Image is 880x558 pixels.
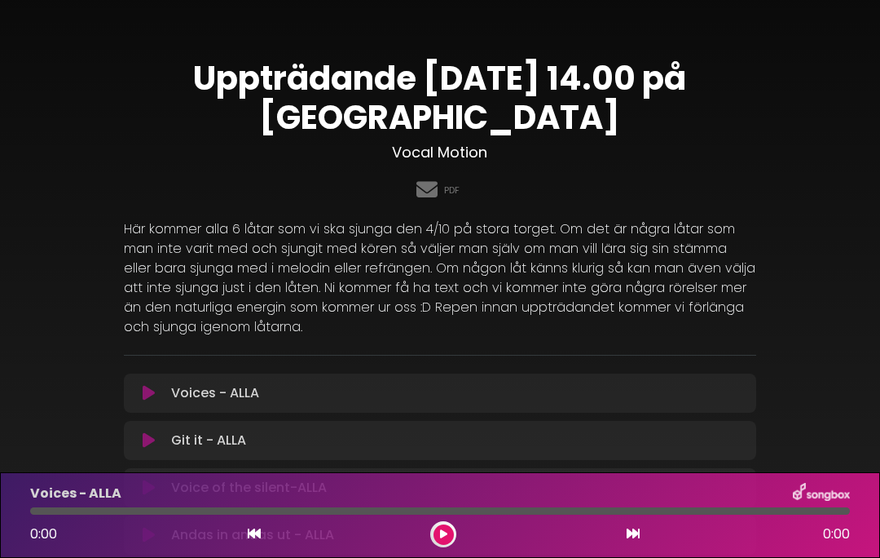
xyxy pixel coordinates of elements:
h3: Vocal Motion [124,144,756,162]
img: songbox-logo-white.png [793,483,850,504]
h1: Uppträdande [DATE] 14.00 på [GEOGRAPHIC_DATA] [124,59,756,137]
span: 0:00 [823,525,850,544]
a: PDF [444,184,460,197]
span: 0:00 [30,525,57,543]
p: Här kommer alla 6 låtar som vi ska sjunga den 4/10 på stora torget. Om det är några låtar som man... [124,219,756,337]
p: Voices - ALLA [30,484,121,503]
p: Voices - ALLA [171,383,259,403]
p: Git it - ALLA [171,431,246,450]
